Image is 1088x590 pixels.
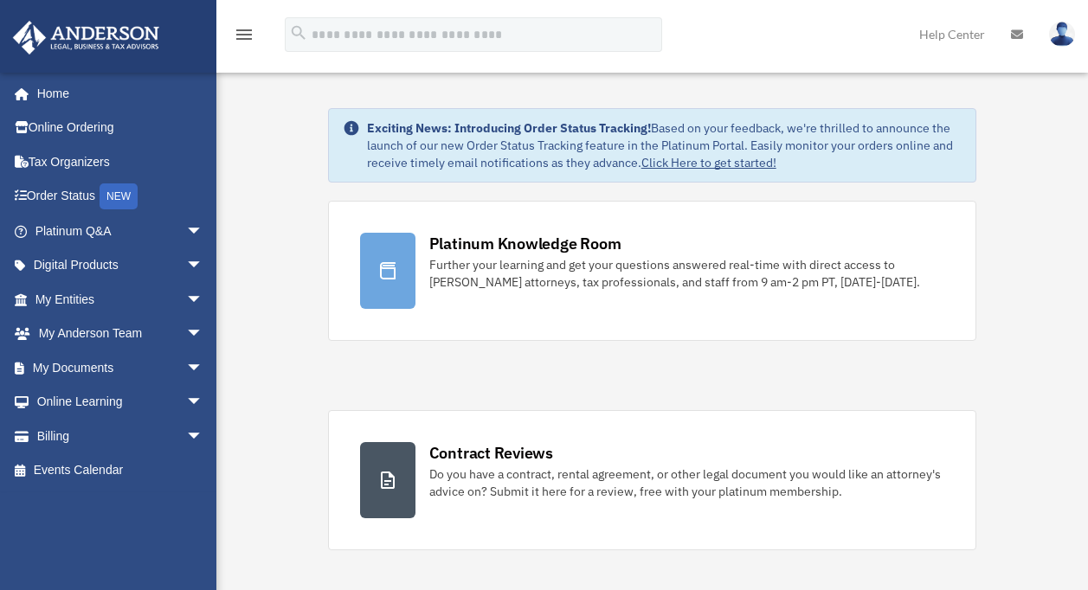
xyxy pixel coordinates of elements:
div: Platinum Knowledge Room [429,233,621,254]
a: My Entitiesarrow_drop_down [12,282,229,317]
a: My Documentsarrow_drop_down [12,350,229,385]
a: Click Here to get started! [641,155,776,170]
a: Billingarrow_drop_down [12,419,229,453]
span: arrow_drop_down [186,350,221,386]
span: arrow_drop_down [186,419,221,454]
a: Platinum Knowledge Room Further your learning and get your questions answered real-time with dire... [328,201,977,341]
a: Order StatusNEW [12,179,229,215]
div: NEW [100,183,138,209]
span: arrow_drop_down [186,385,221,420]
a: Home [12,76,221,111]
div: Further your learning and get your questions answered real-time with direct access to [PERSON_NAM... [429,256,945,291]
a: Online Learningarrow_drop_down [12,385,229,420]
a: Digital Productsarrow_drop_down [12,248,229,283]
div: Contract Reviews [429,442,553,464]
div: Do you have a contract, rental agreement, or other legal document you would like an attorney's ad... [429,465,945,500]
i: menu [234,24,254,45]
span: arrow_drop_down [186,214,221,249]
strong: Exciting News: Introducing Order Status Tracking! [367,120,651,136]
span: arrow_drop_down [186,317,221,352]
div: Based on your feedback, we're thrilled to announce the launch of our new Order Status Tracking fe... [367,119,962,171]
img: User Pic [1049,22,1075,47]
img: Anderson Advisors Platinum Portal [8,21,164,55]
a: Online Ordering [12,111,229,145]
a: menu [234,30,254,45]
a: Events Calendar [12,453,229,488]
span: arrow_drop_down [186,248,221,284]
a: Tax Organizers [12,144,229,179]
a: Contract Reviews Do you have a contract, rental agreement, or other legal document you would like... [328,410,977,550]
i: search [289,23,308,42]
a: Platinum Q&Aarrow_drop_down [12,214,229,248]
span: arrow_drop_down [186,282,221,317]
a: My Anderson Teamarrow_drop_down [12,317,229,351]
